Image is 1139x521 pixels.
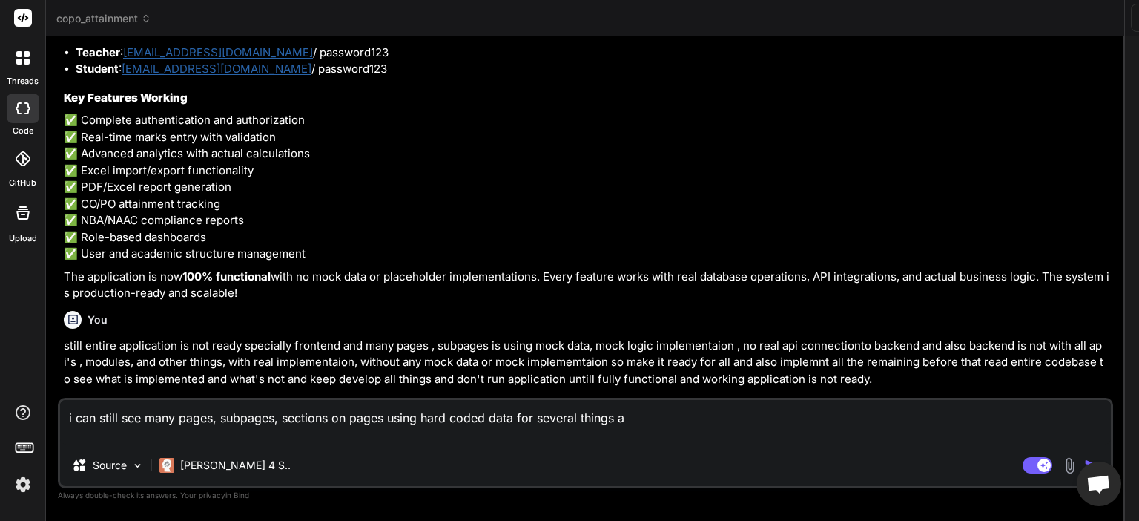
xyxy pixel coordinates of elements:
[13,125,33,137] label: code
[88,312,108,327] h6: You
[76,45,1110,62] li: : / password123
[1077,462,1121,506] div: Open chat
[7,75,39,88] label: threads
[58,488,1113,502] p: Always double-check its answers. Your in Bind
[56,11,151,26] span: copo_attainment
[182,269,271,284] strong: 100% functional
[131,459,144,472] img: Pick Models
[180,458,291,473] p: [PERSON_NAME] 4 S..
[93,458,127,473] p: Source
[122,62,311,76] a: [EMAIL_ADDRESS][DOMAIN_NAME]
[123,45,313,59] a: [EMAIL_ADDRESS][DOMAIN_NAME]
[199,491,225,499] span: privacy
[76,61,1110,78] li: : / password123
[1084,458,1099,473] img: icon
[64,112,1110,263] p: ✅ Complete authentication and authorization ✅ Real-time marks entry with validation ✅ Advanced an...
[9,232,37,245] label: Upload
[64,269,1110,302] p: The application is now with no mock data or placeholder implementations. Every feature works with...
[9,177,36,189] label: GitHub
[1061,457,1078,474] img: attachment
[10,472,36,497] img: settings
[64,91,188,105] strong: Key Features Working
[76,62,119,76] strong: Student
[76,45,120,59] strong: Teacher
[159,458,174,473] img: Claude 4 Sonnet
[64,338,1110,388] p: still entire application is not ready specially frontend and many pages , subpages is using mock ...
[60,400,1111,445] textarea: i can still see many pages, subpages, sections on pages using hard coded data for several things a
